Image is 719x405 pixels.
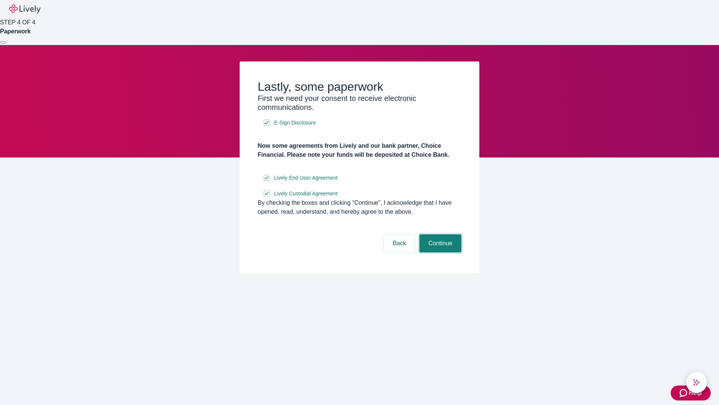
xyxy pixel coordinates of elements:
[693,379,700,386] svg: Lively AI Assistant
[258,79,461,94] h2: Lastly, some paperwork
[258,141,461,159] h4: Now some agreements from Lively and our bank partner, Choice Financial. Please note your funds wi...
[258,198,461,216] div: By checking the boxes and clicking “Continue", I acknowledge that I have opened, read, understand...
[274,190,338,198] span: Lively Custodial Agreement
[689,388,702,397] span: Help
[383,234,415,252] button: Back
[273,189,339,198] a: e-sign disclosure document
[9,4,40,13] img: Lively
[258,94,461,112] h3: First we need your consent to receive electronic communications.
[273,118,317,127] a: e-sign disclosure document
[671,385,711,400] button: Zendesk support iconHelp
[274,119,316,127] span: E-Sign Disclosure
[680,388,689,397] svg: Zendesk support icon
[274,174,338,182] span: Lively End User Agreement
[419,234,461,252] button: Continue
[686,372,707,393] button: chat
[273,173,339,183] a: e-sign disclosure document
